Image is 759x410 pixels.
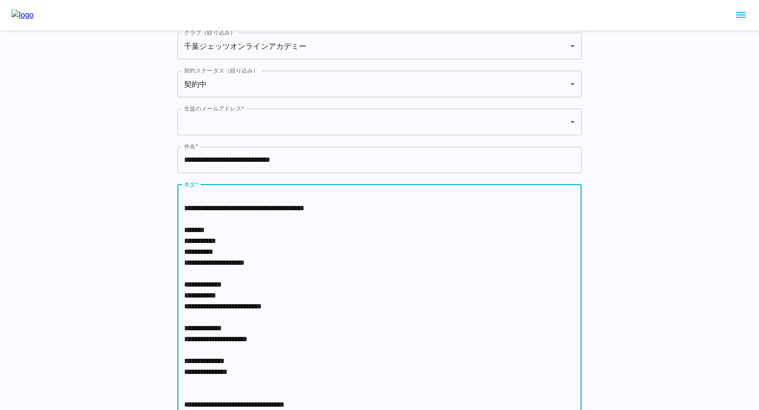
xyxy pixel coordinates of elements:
div: 契約中 [177,71,582,97]
label: 契約ステータス（絞り込み） [184,66,259,75]
button: sidemenu [733,7,749,23]
div: ​ [177,109,582,135]
label: 生徒のメールアドレス* [184,104,244,112]
label: クラブ（絞り込み） [184,28,236,37]
img: logo [11,9,34,21]
div: 千葉ジェッツオンラインアカデミー [177,33,582,59]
